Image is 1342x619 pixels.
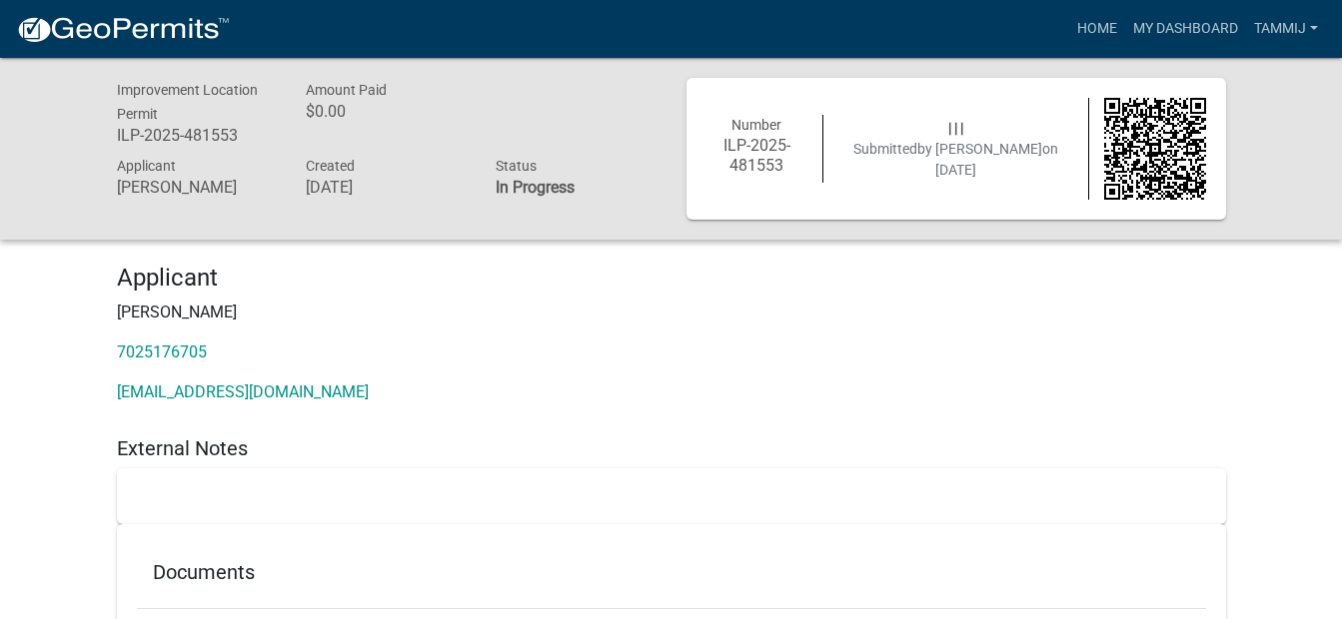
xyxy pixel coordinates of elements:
p: [PERSON_NAME] [117,301,1226,324]
img: QR code [1104,98,1206,200]
span: Amount Paid [306,82,387,98]
span: Submitted on [DATE] [853,141,1058,178]
span: | | | [948,120,963,136]
a: Tammij [1246,10,1326,48]
h6: [PERSON_NAME] [117,178,277,197]
h6: ILP-2025-481553 [117,126,277,145]
strong: In Progress [496,178,575,197]
span: Applicant [117,158,176,174]
a: My Dashboard [1125,10,1246,48]
span: Status [496,158,537,174]
h5: External Notes [117,436,1226,460]
h4: Applicant [117,264,1226,293]
h6: ILP-2025-481553 [706,136,808,174]
span: by [PERSON_NAME] [917,141,1042,157]
h5: Documents [153,560,1190,584]
a: [EMAIL_ADDRESS][DOMAIN_NAME] [117,382,369,401]
a: 7025176705 [117,342,207,361]
a: Home [1069,10,1125,48]
span: Number [731,117,781,133]
span: Improvement Location Permit [117,82,258,122]
h6: [DATE] [306,178,466,197]
h6: $0.00 [306,102,466,121]
span: Created [306,158,355,174]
